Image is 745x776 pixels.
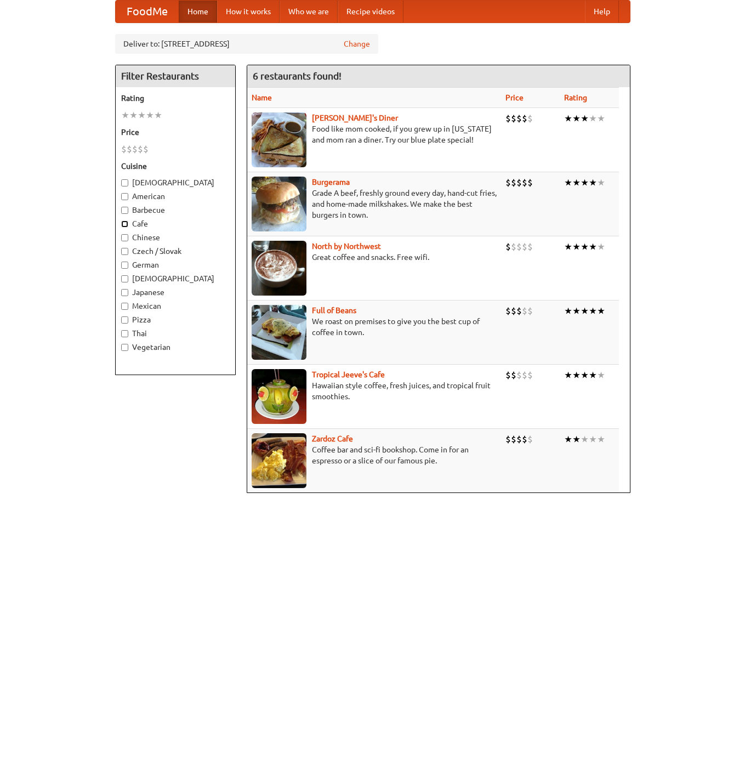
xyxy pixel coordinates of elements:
[121,232,230,243] label: Chinese
[127,143,132,155] li: $
[516,369,522,381] li: $
[511,433,516,445] li: $
[516,305,522,317] li: $
[589,305,597,317] li: ★
[252,369,306,424] img: jeeves.jpg
[516,112,522,124] li: $
[121,218,230,229] label: Cafe
[589,433,597,445] li: ★
[312,114,398,122] a: [PERSON_NAME]'s Diner
[280,1,338,22] a: Who we are
[572,433,581,445] li: ★
[597,112,605,124] li: ★
[564,369,572,381] li: ★
[121,301,230,311] label: Mexican
[527,369,533,381] li: $
[511,112,516,124] li: $
[252,93,272,102] a: Name
[121,93,230,104] h5: Rating
[522,112,527,124] li: $
[121,330,128,337] input: Thai
[154,109,162,121] li: ★
[121,289,128,296] input: Japanese
[121,191,230,202] label: American
[121,207,128,214] input: Barbecue
[505,369,511,381] li: $
[252,112,306,167] img: sallys.jpg
[516,177,522,189] li: $
[121,342,230,353] label: Vegetarian
[312,178,350,186] b: Burgerama
[505,112,511,124] li: $
[522,241,527,253] li: $
[505,433,511,445] li: $
[121,109,129,121] li: ★
[121,161,230,172] h5: Cuisine
[589,177,597,189] li: ★
[338,1,403,22] a: Recipe videos
[312,242,381,251] a: North by Northwest
[589,241,597,253] li: ★
[121,262,128,269] input: German
[253,71,342,81] ng-pluralize: 6 restaurants found!
[132,143,138,155] li: $
[312,434,353,443] a: Zardoz Cafe
[572,112,581,124] li: ★
[252,252,497,263] p: Great coffee and snacks. Free wifi.
[138,143,143,155] li: $
[597,305,605,317] li: ★
[115,34,378,54] div: Deliver to: [STREET_ADDRESS]
[116,1,179,22] a: FoodMe
[121,143,127,155] li: $
[564,305,572,317] li: ★
[344,38,370,49] a: Change
[121,273,230,284] label: [DEMOGRAPHIC_DATA]
[581,305,589,317] li: ★
[121,316,128,324] input: Pizza
[252,177,306,231] img: burgerama.jpg
[121,314,230,325] label: Pizza
[585,1,619,22] a: Help
[129,109,138,121] li: ★
[312,306,356,315] a: Full of Beans
[505,305,511,317] li: $
[597,177,605,189] li: ★
[252,305,306,360] img: beans.jpg
[581,241,589,253] li: ★
[121,234,128,241] input: Chinese
[505,241,511,253] li: $
[572,241,581,253] li: ★
[597,433,605,445] li: ★
[121,179,128,186] input: [DEMOGRAPHIC_DATA]
[527,177,533,189] li: $
[564,93,587,102] a: Rating
[121,248,128,255] input: Czech / Slovak
[505,93,524,102] a: Price
[312,370,385,379] a: Tropical Jeeve's Cafe
[572,177,581,189] li: ★
[581,177,589,189] li: ★
[581,112,589,124] li: ★
[589,112,597,124] li: ★
[121,344,128,351] input: Vegetarian
[252,241,306,296] img: north.jpg
[522,177,527,189] li: $
[564,177,572,189] li: ★
[252,316,497,338] p: We roast on premises to give you the best cup of coffee in town.
[121,275,128,282] input: [DEMOGRAPHIC_DATA]
[121,303,128,310] input: Mexican
[511,369,516,381] li: $
[121,220,128,228] input: Cafe
[527,112,533,124] li: $
[564,433,572,445] li: ★
[597,369,605,381] li: ★
[121,287,230,298] label: Japanese
[143,143,149,155] li: $
[511,177,516,189] li: $
[581,369,589,381] li: ★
